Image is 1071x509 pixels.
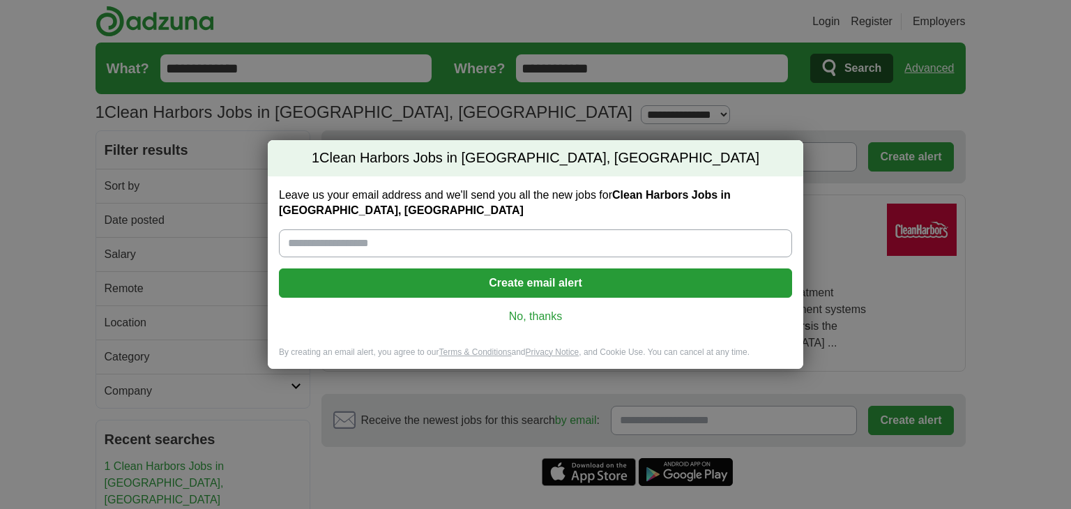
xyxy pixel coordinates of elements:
label: Leave us your email address and we'll send you all the new jobs for [279,188,792,218]
span: 1 [312,149,319,168]
div: By creating an email alert, you agree to our and , and Cookie Use. You can cancel at any time. [268,347,803,370]
a: No, thanks [290,309,781,324]
a: Terms & Conditions [439,347,511,357]
button: Create email alert [279,268,792,298]
a: Privacy Notice [526,347,579,357]
h2: Clean Harbors Jobs in [GEOGRAPHIC_DATA], [GEOGRAPHIC_DATA] [268,140,803,176]
strong: Clean Harbors Jobs in [GEOGRAPHIC_DATA], [GEOGRAPHIC_DATA] [279,189,731,216]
